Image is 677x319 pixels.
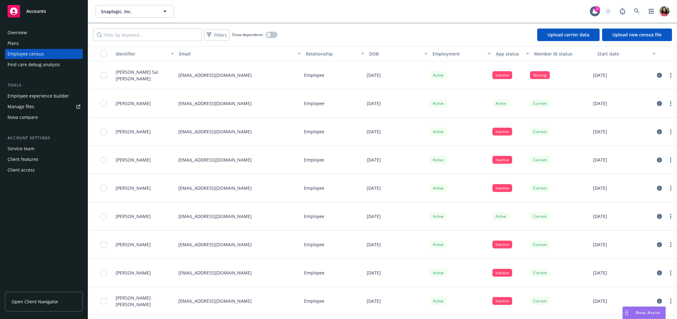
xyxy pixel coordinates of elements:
[5,60,83,70] a: Find care debug analysis
[430,269,447,277] div: Active
[178,72,252,78] p: [EMAIL_ADDRESS][DOMAIN_NAME]
[116,51,167,57] div: Identifier
[5,28,83,38] a: Overview
[5,144,83,154] a: Service team
[530,241,550,248] div: Current
[8,49,44,59] div: Employee census
[178,298,252,304] p: [EMAIL_ADDRESS][DOMAIN_NAME]
[101,51,107,57] input: Select all
[430,99,447,107] div: Active
[532,46,595,61] button: Member ID status
[656,156,663,164] a: circleInformation
[5,38,83,48] a: Plans
[306,51,357,57] div: Relationship
[367,298,381,304] p: [DATE]
[101,242,107,248] input: Toggle Row Selected
[593,185,607,191] p: [DATE]
[593,100,607,107] p: [DATE]
[304,241,324,248] p: Employee
[631,5,643,18] a: Search
[178,100,252,107] p: [EMAIL_ADDRESS][DOMAIN_NAME]
[8,38,19,48] div: Plans
[623,307,631,319] div: Drag to move
[367,157,381,163] p: [DATE]
[8,102,34,112] div: Manage files
[5,154,83,164] a: Client features
[367,241,381,248] p: [DATE]
[8,154,39,164] div: Client features
[179,51,294,57] div: Email
[205,30,228,40] span: Filters
[367,46,430,61] button: DOB
[101,270,107,276] input: Toggle Row Selected
[622,306,666,319] button: Nova Assist
[430,156,447,164] div: Active
[8,28,27,38] div: Overview
[667,100,674,107] a: more
[367,100,381,107] p: [DATE]
[656,100,663,107] a: circleInformation
[530,212,550,220] div: Current
[8,165,35,175] div: Client access
[116,269,151,276] span: [PERSON_NAME]
[101,72,107,78] input: Toggle Row Selected
[493,46,531,61] button: App status
[5,102,83,112] a: Manage files
[492,156,512,164] div: Inactive
[492,212,509,220] div: Active
[430,212,447,220] div: Active
[178,185,252,191] p: [EMAIL_ADDRESS][DOMAIN_NAME]
[178,213,252,220] p: [EMAIL_ADDRESS][DOMAIN_NAME]
[178,128,252,135] p: [EMAIL_ADDRESS][DOMAIN_NAME]
[8,91,69,101] div: Employee experience builder
[656,72,663,79] a: circleInformation
[101,298,107,304] input: Toggle Row Selected
[116,100,151,107] span: [PERSON_NAME]
[101,157,107,163] input: Toggle Row Selected
[537,29,600,41] a: Upload carrier data
[645,5,658,18] a: Switch app
[667,213,674,220] a: more
[5,165,83,175] a: Client access
[367,213,381,220] p: [DATE]
[8,60,60,70] div: Find care debug analysis
[204,29,229,41] button: Filters
[12,298,58,305] span: Open Client Navigator
[530,297,550,305] div: Current
[116,295,173,308] span: [PERSON_NAME] [PERSON_NAME]
[656,297,663,305] a: circleInformation
[593,298,607,304] p: [DATE]
[602,5,614,18] a: Start snowing
[656,241,663,248] a: circleInformation
[530,99,550,107] div: Current
[5,49,83,59] a: Employee census
[492,297,512,305] div: Inactive
[530,269,550,277] div: Current
[430,46,493,61] button: Employment
[214,32,227,38] span: Filters
[595,46,658,61] button: Start date
[659,6,669,16] img: photo
[8,144,34,154] div: Service team
[602,29,672,41] a: Upload new census file
[530,128,550,136] div: Current
[367,72,381,78] p: [DATE]
[116,128,151,135] span: [PERSON_NAME]
[116,213,151,220] span: [PERSON_NAME]
[116,241,151,248] span: [PERSON_NAME]
[5,82,83,88] div: Tools
[636,310,660,315] span: Nova Assist
[101,213,107,220] input: Toggle Row Selected
[8,112,38,122] div: Nova compare
[594,6,600,12] div: 7
[5,91,83,101] a: Employee experience builder
[304,185,324,191] p: Employee
[304,100,324,107] p: Employee
[530,156,550,164] div: Current
[667,156,674,164] a: more
[667,128,674,136] a: more
[116,69,173,82] span: [PERSON_NAME] Sai [PERSON_NAME]
[304,72,324,78] p: Employee
[667,72,674,79] a: more
[26,9,46,14] span: Accounts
